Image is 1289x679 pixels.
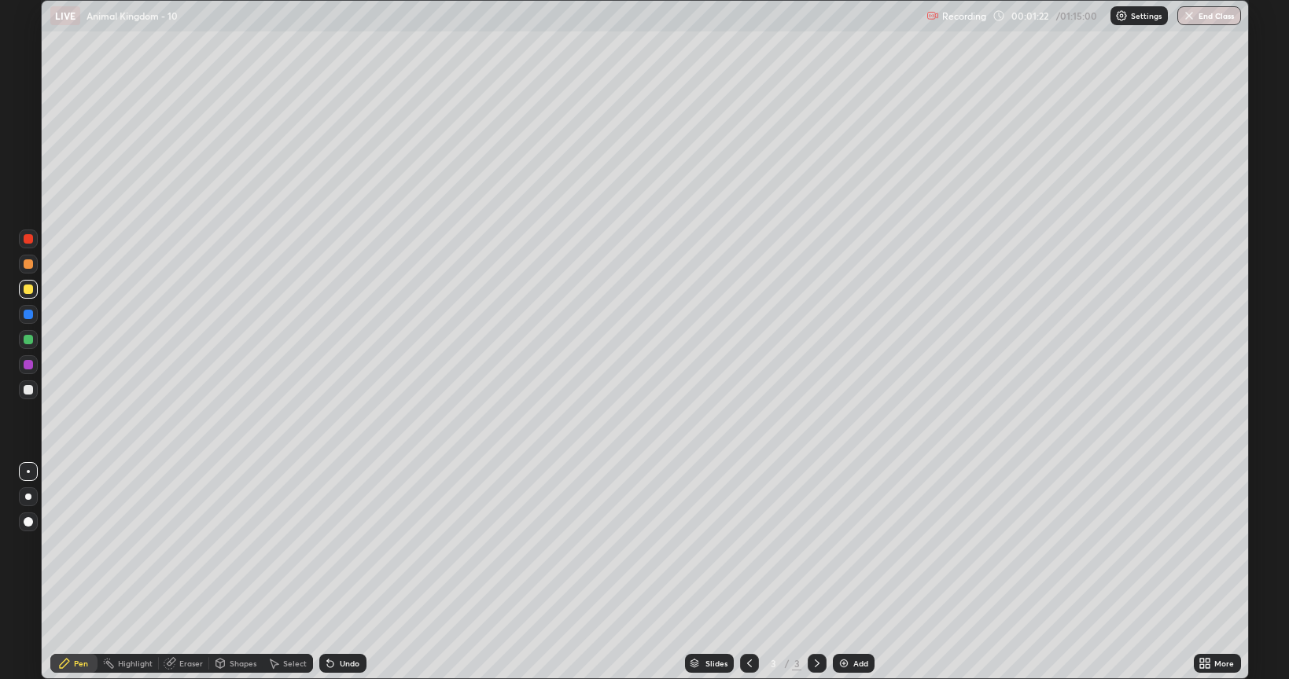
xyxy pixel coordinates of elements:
[1214,659,1234,667] div: More
[853,659,868,667] div: Add
[55,9,76,22] p: LIVE
[179,659,203,667] div: Eraser
[1177,6,1241,25] button: End Class
[1131,12,1162,20] p: Settings
[87,9,178,22] p: Animal Kingdom - 10
[118,659,153,667] div: Highlight
[792,656,801,670] div: 3
[765,659,781,668] div: 3
[942,10,986,22] p: Recording
[283,659,307,667] div: Select
[340,659,359,667] div: Undo
[74,659,88,667] div: Pen
[784,659,789,668] div: /
[1183,9,1195,22] img: end-class-cross
[838,657,850,670] img: add-slide-button
[705,659,727,667] div: Slides
[230,659,256,667] div: Shapes
[926,9,939,22] img: recording.375f2c34.svg
[1115,9,1128,22] img: class-settings-icons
